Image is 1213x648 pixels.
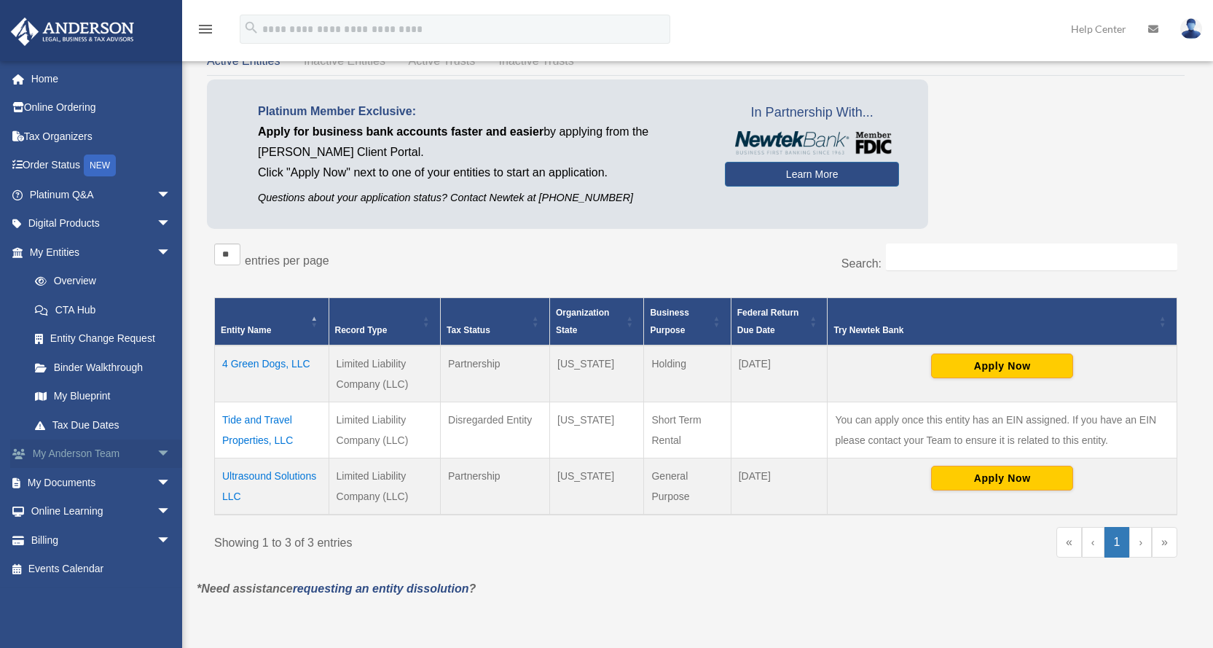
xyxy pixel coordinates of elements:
div: NEW [84,155,116,176]
a: Digital Productsarrow_drop_down [10,209,193,238]
i: search [243,20,259,36]
a: Tax Due Dates [20,410,186,440]
img: NewtekBankLogoSM.png [732,131,892,155]
a: Last [1152,527,1177,558]
span: arrow_drop_down [157,180,186,210]
a: Tax Organizers [10,122,193,151]
span: arrow_drop_down [157,526,186,555]
label: Search: [841,257,882,270]
td: [US_STATE] [550,458,644,515]
td: [DATE] [731,458,828,515]
p: Questions about your application status? Contact Newtek at [PHONE_NUMBER] [258,189,703,207]
em: *Need assistance ? [197,582,476,595]
a: CTA Hub [20,295,186,324]
a: Home [10,64,193,93]
div: Showing 1 to 3 of 3 entries [214,527,685,553]
a: Next [1129,527,1152,558]
button: Apply Now [931,466,1073,491]
a: Previous [1082,527,1104,558]
span: Inactive Entities [304,55,385,67]
td: Tide and Travel Properties, LLC [215,402,329,458]
td: Holding [644,346,731,402]
button: Apply Now [931,354,1073,378]
a: Platinum Q&Aarrow_drop_down [10,180,193,209]
span: arrow_drop_down [157,440,186,469]
td: General Purpose [644,458,731,515]
th: Business Purpose: Activate to sort [644,297,731,346]
a: 1 [1104,527,1130,558]
th: Federal Return Due Date: Activate to sort [731,297,828,346]
span: Active Trusts [409,55,476,67]
span: arrow_drop_down [157,468,186,498]
a: Overview [20,267,178,296]
p: Click "Apply Now" next to one of your entities to start an application. [258,163,703,183]
th: Try Newtek Bank : Activate to sort [828,297,1177,346]
a: Events Calendar [10,555,193,584]
a: My Blueprint [20,382,186,411]
td: You can apply once this entity has an EIN assigned. If you have an EIN please contact your Team t... [828,402,1177,458]
a: First [1056,527,1082,558]
span: Entity Name [221,325,271,335]
span: Federal Return Due Date [737,308,799,335]
span: Inactive Trusts [499,55,574,67]
img: User Pic [1180,18,1202,39]
td: Limited Liability Company (LLC) [329,402,441,458]
td: Limited Liability Company (LLC) [329,458,441,515]
a: menu [197,26,214,38]
th: Record Type: Activate to sort [329,297,441,346]
th: Organization State: Activate to sort [550,297,644,346]
td: Partnership [441,458,550,515]
td: [US_STATE] [550,402,644,458]
span: Business Purpose [650,308,688,335]
span: arrow_drop_down [157,238,186,268]
div: Try Newtek Bank [833,321,1155,339]
td: Partnership [441,346,550,402]
td: Disregarded Entity [441,402,550,458]
span: Active Entities [207,55,280,67]
span: arrow_drop_down [157,209,186,239]
span: Tax Status [447,325,490,335]
p: by applying from the [PERSON_NAME] Client Portal. [258,122,703,163]
th: Entity Name: Activate to invert sorting [215,297,329,346]
p: Platinum Member Exclusive: [258,101,703,122]
td: Ultrasound Solutions LLC [215,458,329,515]
span: In Partnership With... [725,101,899,125]
a: My Documentsarrow_drop_down [10,468,193,497]
a: Online Ordering [10,93,193,122]
a: My Entitiesarrow_drop_down [10,238,186,267]
td: [US_STATE] [550,346,644,402]
span: Organization State [556,308,609,335]
a: Online Learningarrow_drop_down [10,497,193,526]
a: My Anderson Teamarrow_drop_down [10,440,193,469]
span: Apply for business bank accounts faster and easier [258,125,543,138]
i: menu [197,20,214,38]
td: [DATE] [731,346,828,402]
td: 4 Green Dogs, LLC [215,346,329,402]
span: Record Type [335,325,388,335]
img: Anderson Advisors Platinum Portal [7,17,138,46]
a: Billingarrow_drop_down [10,526,193,555]
label: entries per page [245,254,329,267]
a: Learn More [725,162,899,187]
td: Short Term Rental [644,402,731,458]
a: requesting an entity dissolution [293,582,469,595]
a: Binder Walkthrough [20,353,186,382]
span: arrow_drop_down [157,497,186,527]
a: Entity Change Request [20,324,186,354]
td: Limited Liability Company (LLC) [329,346,441,402]
a: Order StatusNEW [10,151,193,181]
th: Tax Status: Activate to sort [441,297,550,346]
